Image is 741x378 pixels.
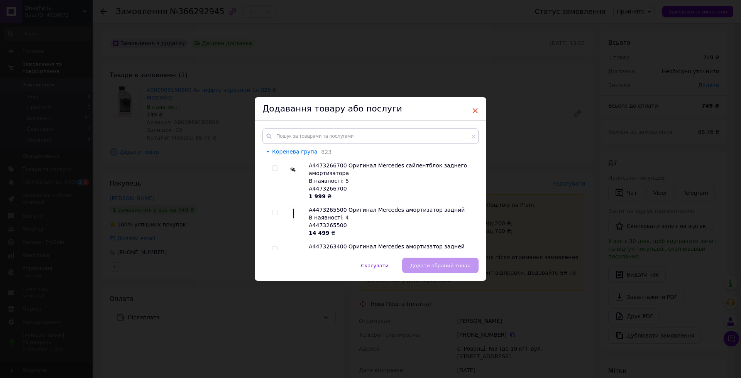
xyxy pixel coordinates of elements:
[255,97,486,121] div: Додавання товару або послуги
[309,222,347,228] span: A4473265500
[361,263,388,268] span: Скасувати
[286,206,301,221] img: A4473265500 Оригинал Mercedes амортизатор задний
[309,229,474,237] div: ₴
[272,148,317,155] span: Коренева група
[286,164,301,174] img: A4473266700 Оригинал Mercedes сайлентблок заднего амортизатора
[317,149,332,155] span: 823
[309,177,474,185] div: В наявності: 5
[309,214,474,221] div: В наявності: 4
[472,104,479,117] span: ×
[309,243,465,257] span: A4473263400 Оригинал Mercedes амортизатор задней подвески
[353,258,396,273] button: Скасувати
[309,207,465,213] span: A4473265500 Оригинал Mercedes амортизатор задний
[309,186,347,192] span: A4473266700
[309,162,467,176] span: A4473266700 Оригинал Mercedes сайлентблок заднего амортизатора
[262,128,479,144] input: Пошук за товарами та послугами
[309,193,326,199] b: 1 999
[309,230,330,236] b: 14 499
[309,192,474,200] div: ₴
